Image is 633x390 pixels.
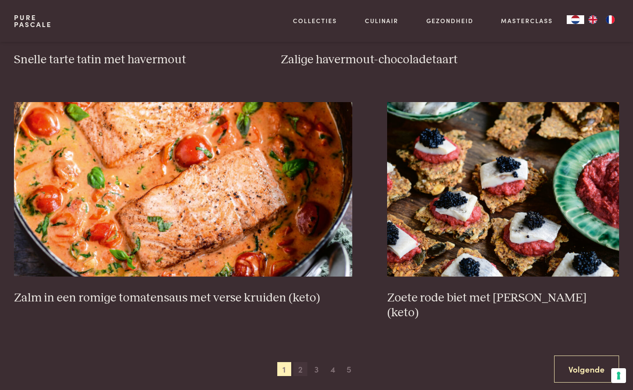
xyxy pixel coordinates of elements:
div: Language [567,15,584,24]
h3: Zalige havermout-chocoladetaart [281,52,619,68]
h3: Snelle tarte tatin met havermout [14,52,246,68]
span: 4 [326,362,340,376]
h3: Zalm in een romige tomatensaus met verse kruiden (keto) [14,291,353,306]
a: EN [584,15,602,24]
a: Masterclass [501,16,553,25]
a: NL [567,15,584,24]
a: Zoete rode biet met zure haring (keto) Zoete rode biet met [PERSON_NAME] (keto) [387,102,619,321]
button: Uw voorkeuren voor toestemming voor trackingtechnologieën [611,368,626,383]
span: 3 [310,362,323,376]
aside: Language selected: Nederlands [567,15,619,24]
span: 5 [342,362,356,376]
ul: Language list [584,15,619,24]
span: 1 [277,362,291,376]
a: Gezondheid [426,16,473,25]
img: Zoete rode biet met zure haring (keto) [387,102,619,277]
img: Zalm in een romige tomatensaus met verse kruiden (keto) [14,102,353,277]
a: FR [602,15,619,24]
a: Collecties [293,16,337,25]
a: Volgende [554,356,619,383]
a: PurePascale [14,14,52,28]
span: 2 [293,362,307,376]
h3: Zoete rode biet met [PERSON_NAME] (keto) [387,291,619,321]
a: Culinair [365,16,398,25]
a: Zalm in een romige tomatensaus met verse kruiden (keto) Zalm in een romige tomatensaus met verse ... [14,102,353,305]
